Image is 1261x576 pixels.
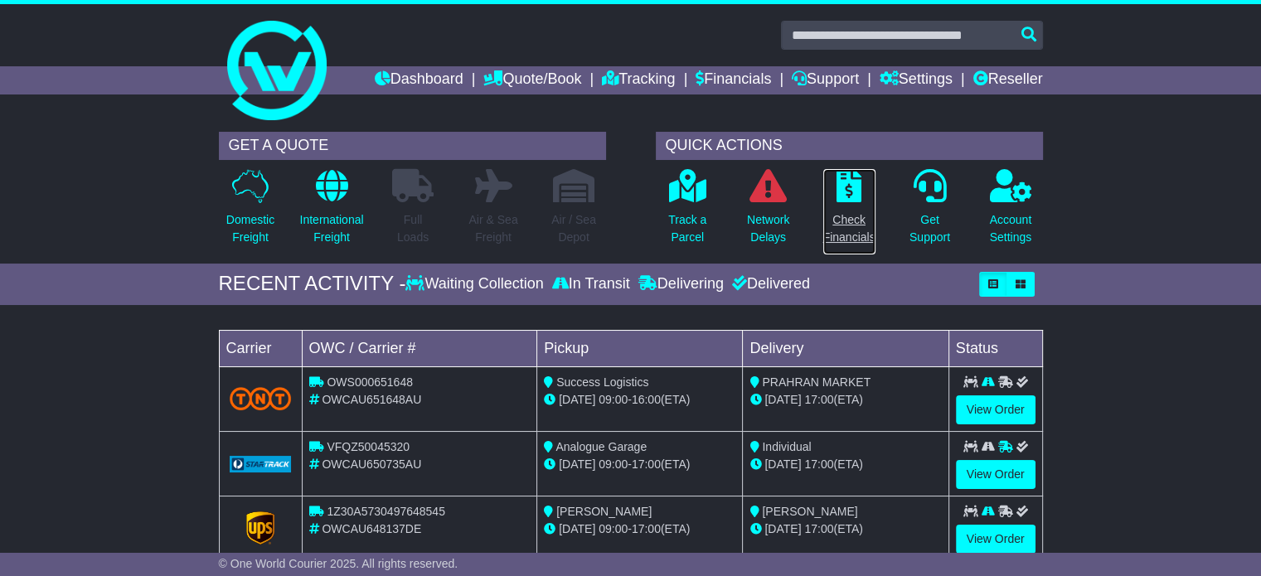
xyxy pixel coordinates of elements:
p: International Freight [299,211,363,246]
div: In Transit [548,275,634,293]
td: Delivery [743,330,948,366]
span: Analogue Garage [555,440,647,453]
td: Status [948,330,1042,366]
p: Track a Parcel [668,211,706,246]
span: 16:00 [632,393,661,406]
span: VFQZ50045320 [327,440,410,453]
span: [DATE] [764,393,801,406]
span: 17:00 [804,393,833,406]
span: [DATE] [764,457,801,471]
img: GetCarrierServiceLogo [246,511,274,545]
span: OWS000651648 [327,375,413,389]
a: GetSupport [909,168,951,255]
p: Full Loads [392,211,434,246]
div: Delivering [634,275,728,293]
a: Dashboard [375,66,463,94]
span: [DATE] [764,522,801,535]
div: (ETA) [749,391,941,409]
span: OWCAU651648AU [322,393,421,406]
span: PRAHRAN MARKET [762,375,871,389]
a: CheckFinancials [822,168,876,255]
td: Pickup [537,330,743,366]
div: - (ETA) [544,391,735,409]
span: 17:00 [804,522,833,535]
span: Success Logistics [556,375,648,389]
a: Financials [696,66,771,94]
div: Delivered [728,275,810,293]
td: Carrier [219,330,302,366]
div: (ETA) [749,520,941,538]
span: [PERSON_NAME] [556,505,652,518]
div: (ETA) [749,456,941,473]
span: [DATE] [559,522,595,535]
span: © One World Courier 2025. All rights reserved. [219,557,458,570]
span: [DATE] [559,393,595,406]
a: Quote/Book [483,66,581,94]
a: NetworkDelays [746,168,790,255]
p: Air / Sea Depot [551,211,596,246]
a: AccountSettings [989,168,1033,255]
div: - (ETA) [544,456,735,473]
a: View Order [956,395,1035,424]
img: GetCarrierServiceLogo [230,456,292,472]
p: Check Financials [823,211,875,246]
p: Air & Sea Freight [468,211,517,246]
span: 17:00 [632,522,661,535]
a: Settings [880,66,953,94]
span: [DATE] [559,457,595,471]
span: Individual [762,440,811,453]
span: 09:00 [599,522,628,535]
a: InternationalFreight [298,168,364,255]
a: View Order [956,460,1035,489]
div: Waiting Collection [405,275,547,293]
div: RECENT ACTIVITY - [219,272,406,296]
a: Support [792,66,859,94]
a: View Order [956,525,1035,554]
p: Domestic Freight [226,211,274,246]
div: QUICK ACTIONS [656,132,1043,160]
span: 17:00 [632,457,661,471]
td: OWC / Carrier # [302,330,537,366]
a: Tracking [602,66,675,94]
div: GET A QUOTE [219,132,606,160]
a: Track aParcel [667,168,707,255]
a: DomesticFreight [226,168,275,255]
span: OWCAU650735AU [322,457,421,471]
span: [PERSON_NAME] [762,505,857,518]
span: OWCAU648137DE [322,522,421,535]
p: Account Settings [990,211,1032,246]
div: - (ETA) [544,520,735,538]
span: 17:00 [804,457,833,471]
span: 09:00 [599,457,628,471]
p: Network Delays [747,211,789,246]
span: 09:00 [599,393,628,406]
a: Reseller [972,66,1042,94]
span: 1Z30A5730497648545 [327,505,444,518]
img: TNT_Domestic.png [230,387,292,409]
p: Get Support [909,211,950,246]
